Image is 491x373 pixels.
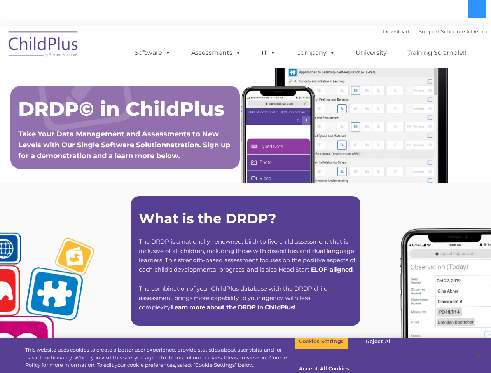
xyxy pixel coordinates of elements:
[18,97,224,121] span: DRDP© in ChildPlus
[171,303,294,311] a: Learn more about the DRDP in ChildPlus
[383,28,487,35] font: |
[400,45,474,61] a: Training Scramble!!
[171,303,295,311] span: !
[18,130,230,160] span: Take Your Data Management and Assessments to New Levels with Our Single Software Solutionnstratio...
[183,45,249,61] a: Assessments
[441,28,487,35] a: Schedule A Demo
[419,28,439,35] a: Support
[295,333,348,350] button: Cookies Settings
[470,347,487,364] button: Close
[127,45,178,61] a: Software
[139,238,355,273] span: The DRDP is a nationally-renowned, birth to five child assessment that is inclusive of all childr...
[288,45,343,61] a: Company
[5,26,82,65] img: ChildPlus by Procare Solutions
[348,45,395,61] a: University
[139,285,328,311] span: The combination of your ChildPlus database with the DRDP child assessment brings more capability ...
[311,266,353,273] a: ELOF-aligned
[355,333,403,350] button: Reject All
[383,28,409,35] a: Download
[139,210,276,227] strong: What is the DRDP?
[254,45,283,61] a: IT
[25,346,295,369] div: This website uses cookies to create a better user experience, provide statistics about user visit...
